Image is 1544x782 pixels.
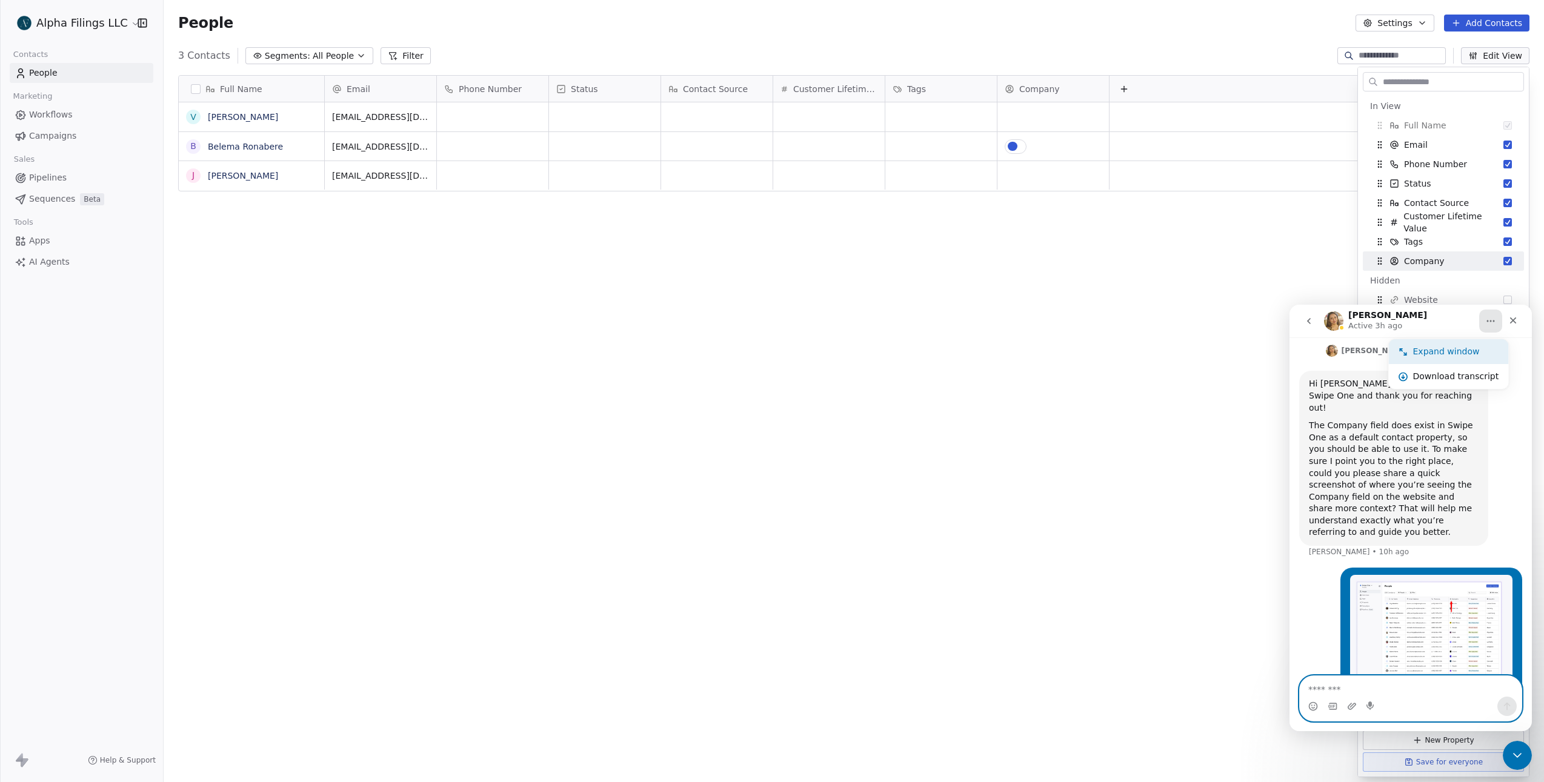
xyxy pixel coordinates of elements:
a: SequencesBeta [10,189,153,209]
span: Company [1404,255,1445,267]
button: Edit View [1461,47,1529,64]
span: Phone Number [1404,158,1467,170]
span: Website [1404,294,1438,306]
span: Status [571,83,598,95]
span: Email [347,83,370,95]
div: grid [179,102,325,735]
span: People [178,14,233,32]
span: Email [1404,139,1428,151]
a: Belema Ronabere [208,142,283,151]
div: Company [997,76,1109,102]
a: Apps [10,231,153,251]
span: All People [313,50,354,62]
button: New Property [1363,731,1524,750]
span: Pipelines [29,171,67,184]
div: Email [1363,135,1524,154]
div: J [192,169,195,182]
div: Customer Lifetime Value [1363,213,1524,232]
span: Customer Lifetime Value [1403,210,1503,234]
a: People [10,63,153,83]
span: Company [1019,83,1060,95]
span: AI Agents [29,256,70,268]
span: Customer Lifetime Value [793,83,877,95]
span: [EMAIL_ADDRESS][DOMAIN_NAME] [332,170,429,182]
span: Apps [29,234,50,247]
span: Status [1404,177,1431,190]
a: Workflows [10,105,153,125]
div: Status [1363,174,1524,193]
div: In View [1370,100,1517,112]
iframe: Intercom live chat [1503,741,1532,770]
span: Contact Source [1404,197,1469,209]
div: Tags [885,76,997,102]
button: Settings [1356,15,1434,31]
div: grid [325,102,1530,735]
button: Save for everyone [1363,752,1524,772]
a: Pipelines [10,168,153,188]
span: Full Name [1404,119,1446,131]
span: [EMAIL_ADDRESS][DOMAIN_NAME] [332,111,429,123]
span: Segments: [265,50,310,62]
a: [PERSON_NAME] [208,171,278,181]
span: Alpha Filings LLC [36,15,128,31]
button: Alpha Filings LLC [15,13,129,33]
span: Sales [8,150,40,168]
span: Full Name [220,83,262,95]
div: Email [325,76,436,102]
div: Hidden [1370,274,1517,287]
div: Tags [1363,232,1524,251]
span: Contact Source [683,83,748,95]
div: B [190,140,196,153]
a: [PERSON_NAME] [208,112,278,122]
span: Tags [907,83,926,95]
span: [EMAIL_ADDRESS][DOMAIN_NAME] [332,141,429,153]
span: Workflows [29,108,73,121]
button: Filter [381,47,431,64]
div: Phone Number [1363,154,1524,174]
a: Help & Support [88,755,156,765]
span: 3 Contacts [178,48,230,63]
span: Help & Support [100,755,156,765]
a: AI Agents [10,252,153,272]
span: Tools [8,213,38,231]
span: Contacts [8,45,53,64]
div: Customer Lifetime Value [773,76,885,102]
div: Phone Number [437,76,548,102]
iframe: Intercom live chat [1289,305,1532,731]
div: Contact Source [1363,193,1524,213]
div: Website [1363,290,1524,310]
div: Status [549,76,661,102]
button: Add Contacts [1444,15,1529,31]
span: Campaigns [29,130,76,142]
span: People [29,67,58,79]
img: Alpha%20Filings%20Logo%20Favicon%20.png [17,16,32,30]
div: Contact Source [661,76,773,102]
span: Beta [80,193,104,205]
span: Tags [1404,236,1423,248]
